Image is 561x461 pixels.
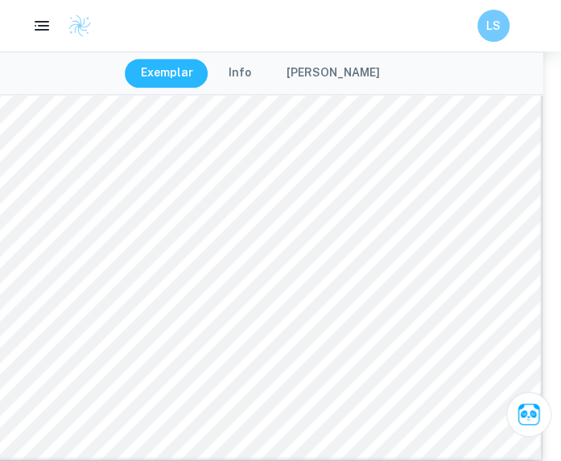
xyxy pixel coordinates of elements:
[270,59,396,88] button: [PERSON_NAME]
[506,392,551,437] button: Ask Clai
[477,10,509,42] button: LS
[212,59,267,88] button: Info
[125,59,209,88] button: Exemplar
[58,14,92,38] a: Clastify logo
[68,14,92,38] img: Clastify logo
[485,17,503,35] h6: LS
